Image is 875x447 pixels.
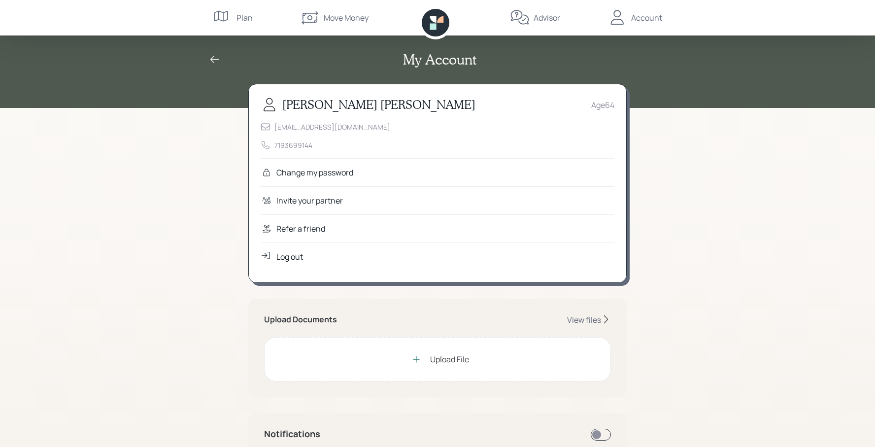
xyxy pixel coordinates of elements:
div: Advisor [534,12,560,24]
div: View files [567,314,601,325]
div: Log out [276,251,303,263]
div: Plan [236,12,253,24]
h3: [PERSON_NAME] [PERSON_NAME] [282,98,475,112]
div: Age 64 [591,99,614,111]
div: Refer a friend [276,223,325,235]
div: Move Money [324,12,369,24]
h5: Upload Documents [264,315,337,324]
div: 7193699144 [274,140,312,150]
div: [EMAIL_ADDRESS][DOMAIN_NAME] [274,122,390,132]
div: Change my password [276,167,353,178]
div: Upload File [430,353,469,365]
h4: Notifications [264,429,320,440]
div: Account [631,12,662,24]
h2: My Account [403,51,476,68]
div: Invite your partner [276,195,343,206]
